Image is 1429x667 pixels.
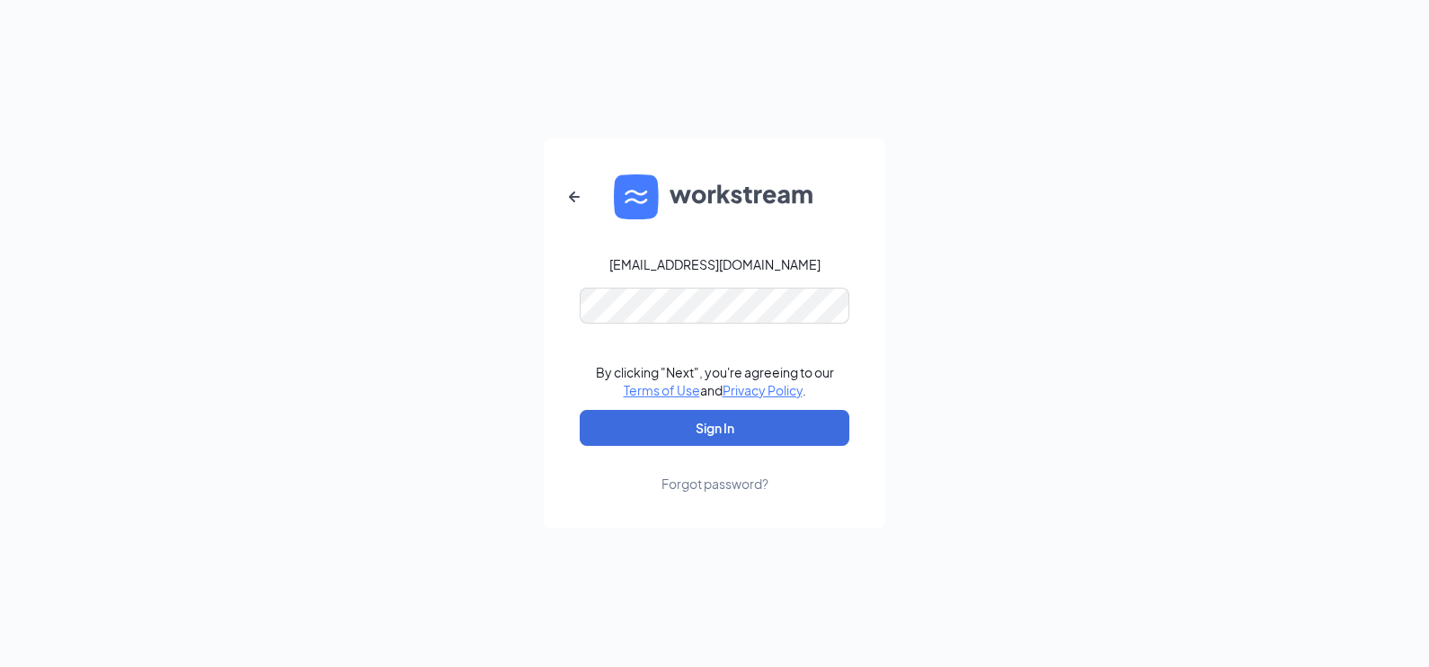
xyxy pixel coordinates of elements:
[564,186,585,208] svg: ArrowLeftNew
[661,475,768,493] div: Forgot password?
[723,382,803,398] a: Privacy Policy
[661,446,768,493] a: Forgot password?
[596,363,834,399] div: By clicking "Next", you're agreeing to our and .
[553,175,596,218] button: ArrowLeftNew
[614,174,815,219] img: WS logo and Workstream text
[609,255,821,273] div: [EMAIL_ADDRESS][DOMAIN_NAME]
[624,382,700,398] a: Terms of Use
[580,410,849,446] button: Sign In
